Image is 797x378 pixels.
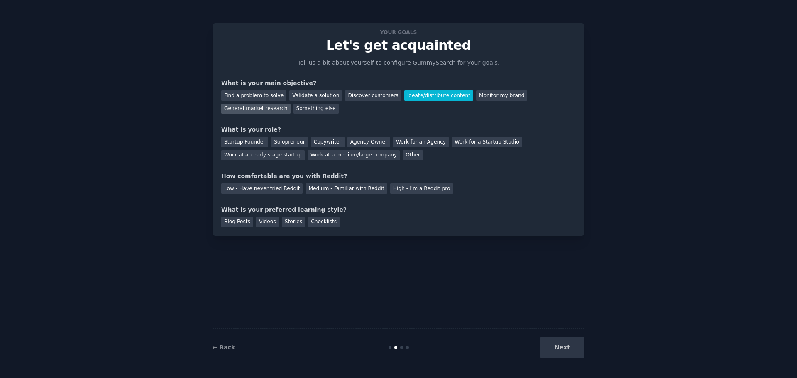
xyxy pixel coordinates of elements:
[221,217,253,227] div: Blog Posts
[347,137,390,147] div: Agency Owner
[308,150,400,161] div: Work at a medium/large company
[379,28,418,37] span: Your goals
[306,183,387,194] div: Medium - Familiar with Reddit
[293,104,339,114] div: Something else
[393,137,449,147] div: Work for an Agency
[221,38,576,53] p: Let's get acquainted
[221,90,286,101] div: Find a problem to solve
[221,104,291,114] div: General market research
[221,183,303,194] div: Low - Have never tried Reddit
[221,172,576,180] div: How comfortable are you with Reddit?
[308,217,340,227] div: Checklists
[345,90,401,101] div: Discover customers
[221,79,576,88] div: What is your main objective?
[294,59,503,67] p: Tell us a bit about yourself to configure GummySearch for your goals.
[221,205,576,214] div: What is your preferred learning style?
[221,150,305,161] div: Work at an early stage startup
[289,90,342,101] div: Validate a solution
[256,217,279,227] div: Videos
[404,90,473,101] div: Ideate/distribute content
[452,137,522,147] div: Work for a Startup Studio
[403,150,423,161] div: Other
[311,137,345,147] div: Copywriter
[221,125,576,134] div: What is your role?
[271,137,308,147] div: Solopreneur
[390,183,453,194] div: High - I'm a Reddit pro
[476,90,527,101] div: Monitor my brand
[282,217,305,227] div: Stories
[213,344,235,351] a: ← Back
[221,137,268,147] div: Startup Founder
